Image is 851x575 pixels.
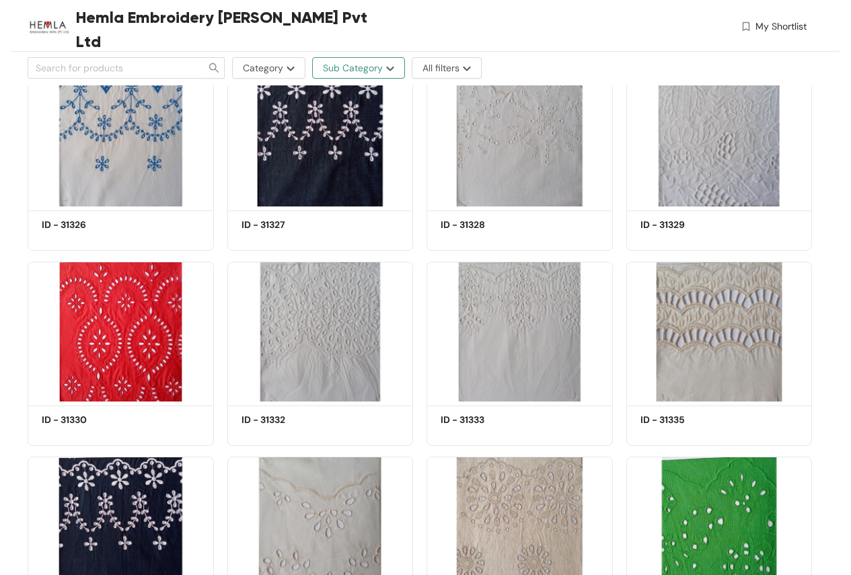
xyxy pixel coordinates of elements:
img: 7bf68786-e92e-40ae-bd94-6906f5c7322b [227,262,414,402]
img: more-options [283,66,295,71]
span: Sub Category [323,61,383,75]
h5: ID - 31332 [242,413,356,427]
span: Category [243,61,283,75]
h5: ID - 31327 [242,218,356,232]
img: wishlist [740,20,752,34]
img: 94b18825-9015-43bf-b61c-e0312f0a5136 [427,66,613,206]
h5: ID - 31329 [640,218,755,232]
h5: ID - 31335 [640,413,755,427]
span: Hemla Embroidery [PERSON_NAME] Pvt Ltd [76,5,368,54]
h5: ID - 31330 [42,413,156,427]
span: All filters [422,61,459,75]
img: more-options [459,66,471,71]
img: Buyer Portal [28,5,71,49]
img: more-options [383,66,394,71]
h5: ID - 31326 [42,218,156,232]
img: 80a902e3-34bf-412a-8697-66b5e4ea0cc0 [227,66,414,206]
button: Categorymore-options [232,57,305,79]
span: search [203,63,224,73]
h5: ID - 31328 [441,218,555,232]
img: 2bca3133-a685-4a5e-a704-ddea40714cb1 [28,262,214,402]
img: 9ca0bd21-2fbe-4eac-b604-73e2b9489259 [28,66,214,206]
button: All filtersmore-options [412,57,482,79]
button: Sub Categorymore-options [312,57,405,79]
span: My Shortlist [755,20,807,34]
img: 00b46dd2-df07-4d70-b182-6ddf60f787f5 [427,262,613,402]
h5: ID - 31333 [441,413,555,427]
img: 2804c832-3261-4536-9740-4e14c39f58b5 [626,66,813,206]
input: Search for products [36,61,185,75]
button: search [203,57,225,79]
img: f06b9c52-4da2-4182-b16f-45f17375b789 [626,262,813,402]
